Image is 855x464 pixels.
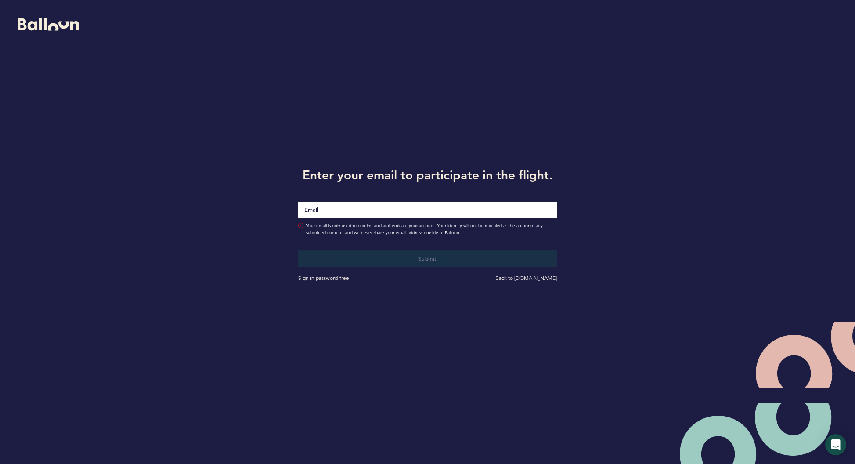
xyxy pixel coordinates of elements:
div: Open Intercom Messenger [825,434,846,455]
span: Submit [418,255,437,262]
input: Email [298,202,557,218]
span: Your email is only used to confirm and authenticate your account. Your identity will not be revea... [306,222,557,236]
button: Submit [298,250,557,267]
a: Sign in password-free [298,275,349,281]
a: Back to [DOMAIN_NAME] [495,275,557,281]
h1: Enter your email to participate in the flight. [292,166,563,184]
